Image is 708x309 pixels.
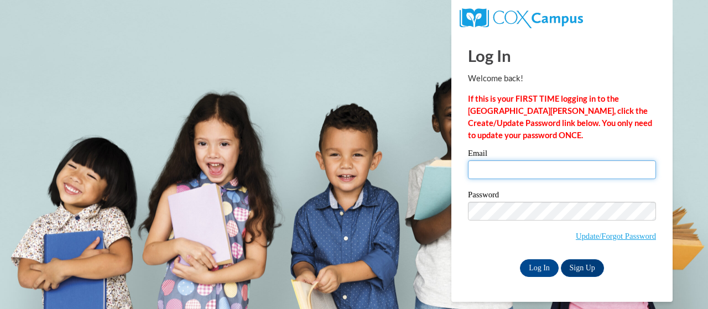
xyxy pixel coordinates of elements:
img: COX Campus [460,8,583,28]
label: Email [468,149,656,160]
h1: Log In [468,44,656,67]
a: COX Campus [460,13,583,22]
a: Update/Forgot Password [576,232,656,240]
p: Welcome back! [468,72,656,85]
strong: If this is your FIRST TIME logging in to the [GEOGRAPHIC_DATA][PERSON_NAME], click the Create/Upd... [468,94,652,140]
a: Sign Up [561,259,604,277]
input: Log In [520,259,559,277]
label: Password [468,191,656,202]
